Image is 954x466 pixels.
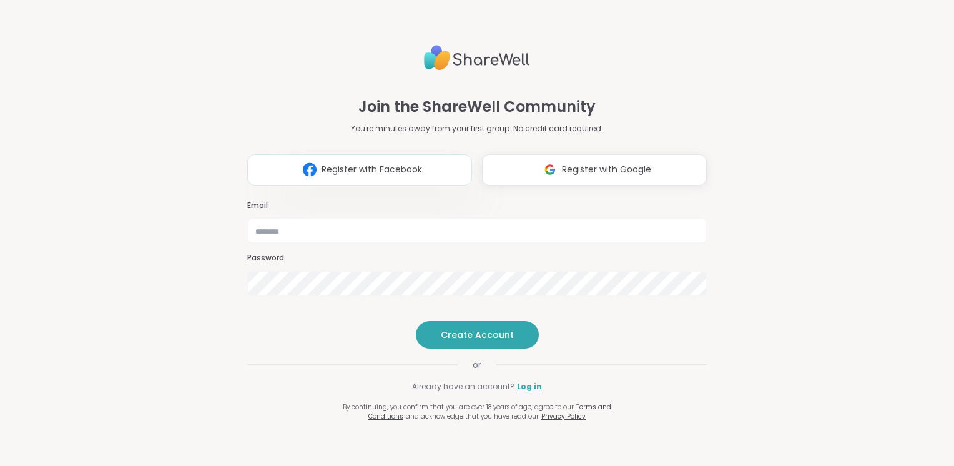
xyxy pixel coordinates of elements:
[441,329,514,341] span: Create Account
[247,253,707,264] h3: Password
[458,359,496,371] span: or
[351,123,603,134] p: You're minutes away from your first group. No credit card required.
[247,201,707,211] h3: Email
[406,412,539,421] span: and acknowledge that you have read our
[343,402,574,412] span: By continuing, you confirm that you are over 18 years of age, agree to our
[368,402,611,421] a: Terms and Conditions
[358,96,596,118] h1: Join the ShareWell Community
[541,412,586,421] a: Privacy Policy
[424,40,530,76] img: ShareWell Logo
[247,154,472,186] button: Register with Facebook
[416,321,539,349] button: Create Account
[562,163,651,176] span: Register with Google
[412,381,514,392] span: Already have an account?
[322,163,422,176] span: Register with Facebook
[538,158,562,181] img: ShareWell Logomark
[298,158,322,181] img: ShareWell Logomark
[517,381,542,392] a: Log in
[482,154,707,186] button: Register with Google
